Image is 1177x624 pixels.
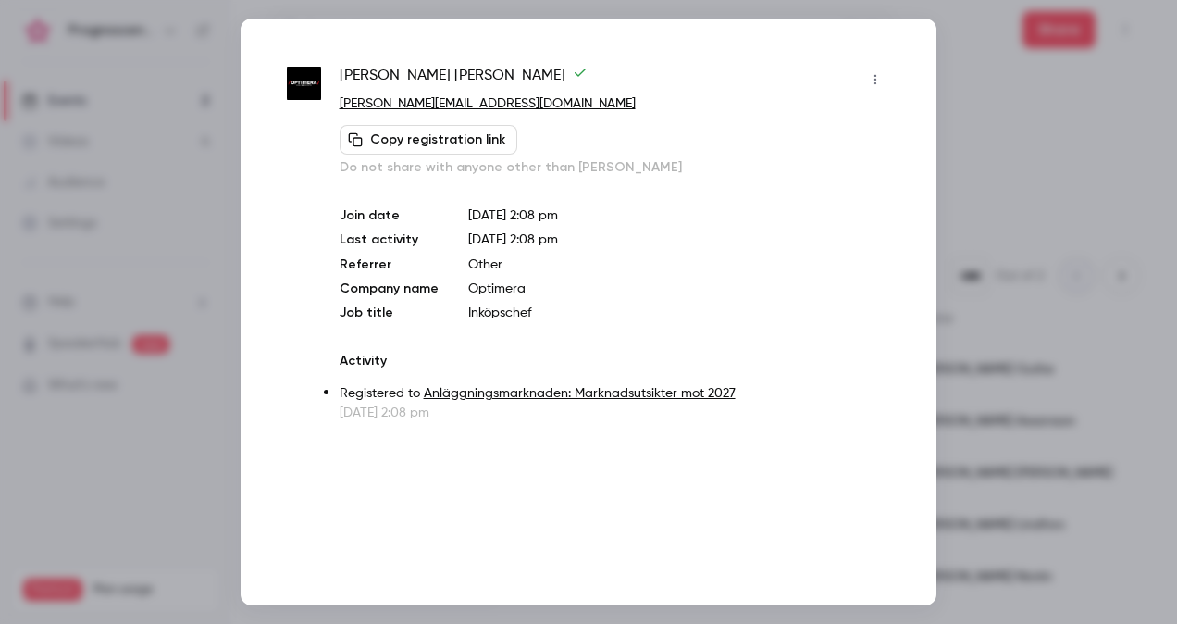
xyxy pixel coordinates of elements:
p: Referrer [340,256,439,274]
img: optimera.se [287,67,321,101]
button: Copy registration link [340,125,517,155]
a: Anläggningsmarknaden: Marknadsutsikter mot 2027 [424,387,736,400]
p: Job title [340,304,439,322]
p: Last activity [340,231,439,250]
p: [DATE] 2:08 pm [468,206,890,225]
span: [PERSON_NAME] [PERSON_NAME] [340,65,588,94]
span: [DATE] 2:08 pm [468,233,558,246]
p: [DATE] 2:08 pm [340,404,890,422]
p: Company name [340,280,439,298]
p: Do not share with anyone other than [PERSON_NAME] [340,158,890,177]
p: Activity [340,352,890,370]
p: Other [468,256,890,274]
p: Optimera [468,280,890,298]
p: Inköpschef [468,304,890,322]
p: Registered to [340,384,890,404]
p: Join date [340,206,439,225]
a: [PERSON_NAME][EMAIL_ADDRESS][DOMAIN_NAME] [340,97,636,110]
